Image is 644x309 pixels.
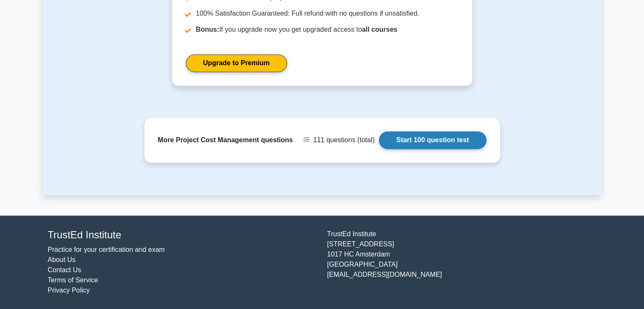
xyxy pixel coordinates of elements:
[48,287,90,294] a: Privacy Policy
[48,229,317,241] h4: TrustEd Institute
[48,266,81,273] a: Contact Us
[48,276,98,284] a: Terms of Service
[322,229,602,295] div: TrustEd Institute [STREET_ADDRESS] 1017 HC Amsterdam [GEOGRAPHIC_DATA] [EMAIL_ADDRESS][DOMAIN_NAME]
[48,246,165,253] a: Practice for your certification and exam
[186,54,287,72] a: Upgrade to Premium
[379,131,486,149] a: Start 100 question test
[48,256,76,263] a: About Us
